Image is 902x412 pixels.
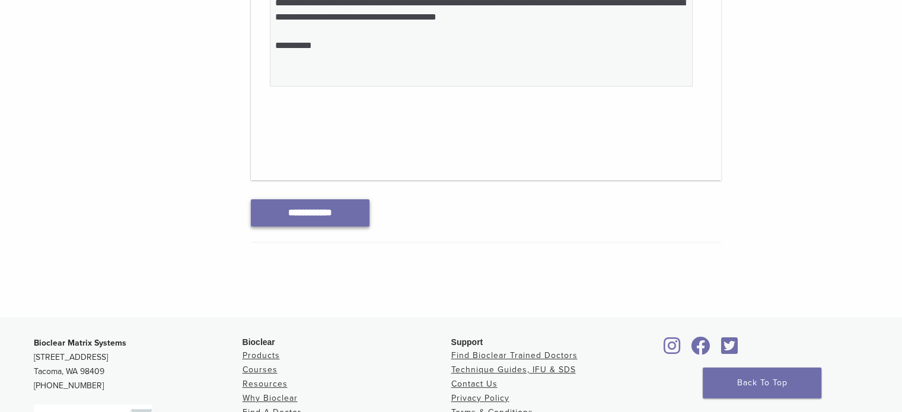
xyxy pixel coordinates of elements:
span: Support [451,337,483,347]
a: Bioclear [717,344,742,356]
a: Privacy Policy [451,393,509,403]
iframe: reCAPTCHA [270,106,450,152]
span: Bioclear [243,337,275,347]
a: Find Bioclear Trained Doctors [451,350,578,360]
a: Products [243,350,280,360]
a: Why Bioclear [243,393,298,403]
a: Contact Us [451,379,498,389]
a: Back To Top [703,368,821,398]
a: Technique Guides, IFU & SDS [451,365,576,375]
strong: Bioclear Matrix Systems [34,338,126,348]
a: Bioclear [660,344,685,356]
a: Resources [243,379,288,389]
a: Courses [243,365,278,375]
p: [STREET_ADDRESS] Tacoma, WA 98409 [PHONE_NUMBER] [34,336,243,393]
a: Bioclear [687,344,715,356]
